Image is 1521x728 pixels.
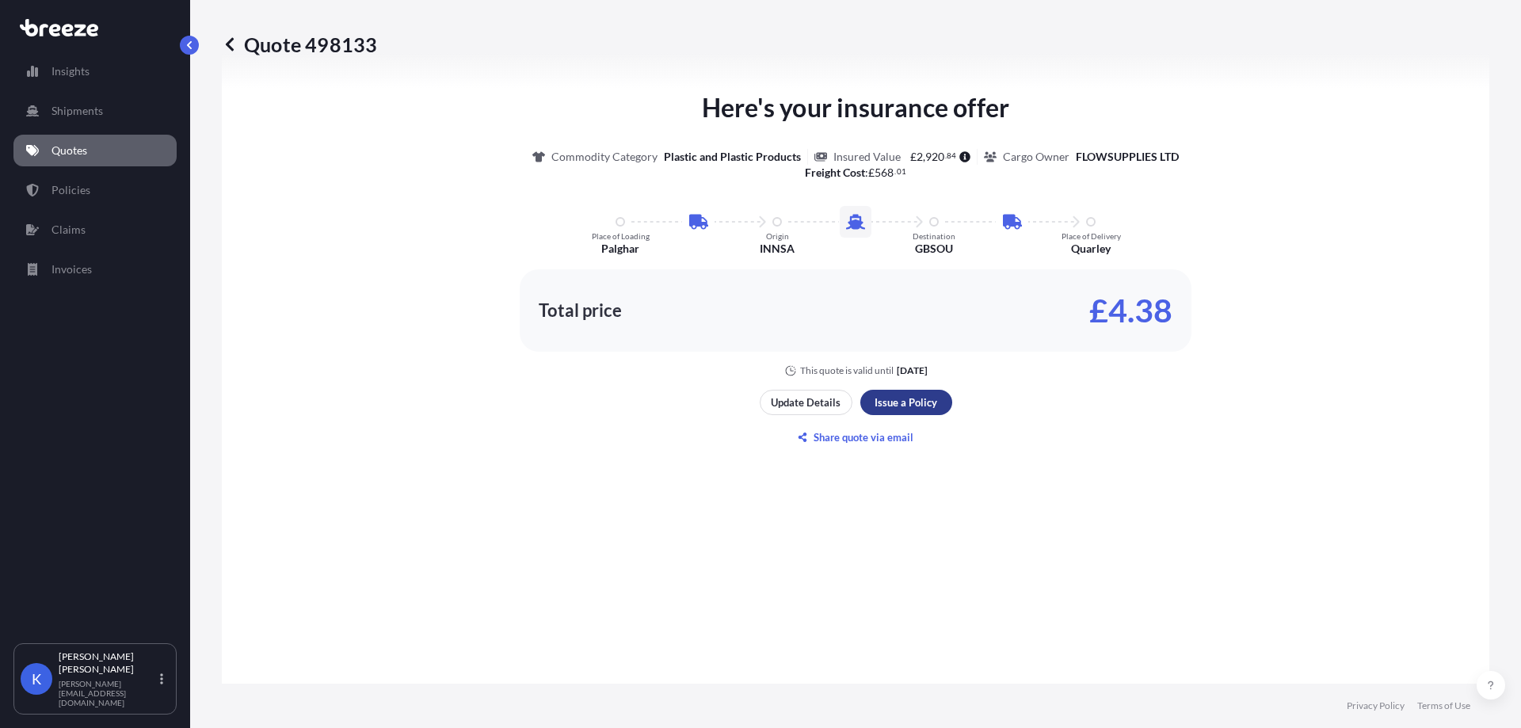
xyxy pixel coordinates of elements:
p: Total price [539,303,622,318]
p: [PERSON_NAME] [PERSON_NAME] [59,650,157,676]
p: Update Details [771,394,841,410]
span: £ [868,167,875,178]
p: Here's your insurance offer [702,89,1009,127]
p: Insured Value [833,149,901,165]
a: Shipments [13,95,177,127]
p: Cargo Owner [1003,149,1069,165]
button: Issue a Policy [860,390,952,415]
p: [DATE] [897,364,928,377]
span: , [923,151,925,162]
p: £4.38 [1089,298,1172,323]
p: Place of Loading [592,231,650,241]
b: Freight Cost [805,166,865,179]
p: GBSOU [915,241,953,257]
p: INNSA [760,241,795,257]
p: Policies [51,182,90,198]
span: K [32,671,41,687]
a: Quotes [13,135,177,166]
span: . [945,153,947,158]
button: Share quote via email [760,425,952,450]
span: 2 [917,151,923,162]
p: Place of Delivery [1062,231,1121,241]
p: : [805,165,906,181]
p: Origin [766,231,789,241]
a: Policies [13,174,177,206]
a: Insights [13,55,177,87]
p: Invoices [51,261,92,277]
p: This quote is valid until [800,364,894,377]
p: Palghar [601,241,639,257]
a: Claims [13,214,177,246]
p: Quotes [51,143,87,158]
p: [PERSON_NAME][EMAIL_ADDRESS][DOMAIN_NAME] [59,679,157,707]
span: 920 [925,151,944,162]
p: Shipments [51,103,103,119]
p: Share quote via email [814,429,913,445]
p: Insights [51,63,90,79]
p: Plastic and Plastic Products [664,149,801,165]
p: Claims [51,222,86,238]
span: 84 [947,153,956,158]
p: Commodity Category [551,149,658,165]
p: Quarley [1071,241,1111,257]
a: Invoices [13,253,177,285]
span: 01 [897,169,906,174]
p: Destination [913,231,955,241]
a: Terms of Use [1417,699,1470,712]
p: Quote 498133 [222,32,377,57]
p: Issue a Policy [875,394,937,410]
button: Update Details [760,390,852,415]
p: FLOWSUPPLIES LTD [1076,149,1179,165]
span: . [894,169,896,174]
span: 568 [875,167,894,178]
span: £ [910,151,917,162]
a: Privacy Policy [1347,699,1405,712]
